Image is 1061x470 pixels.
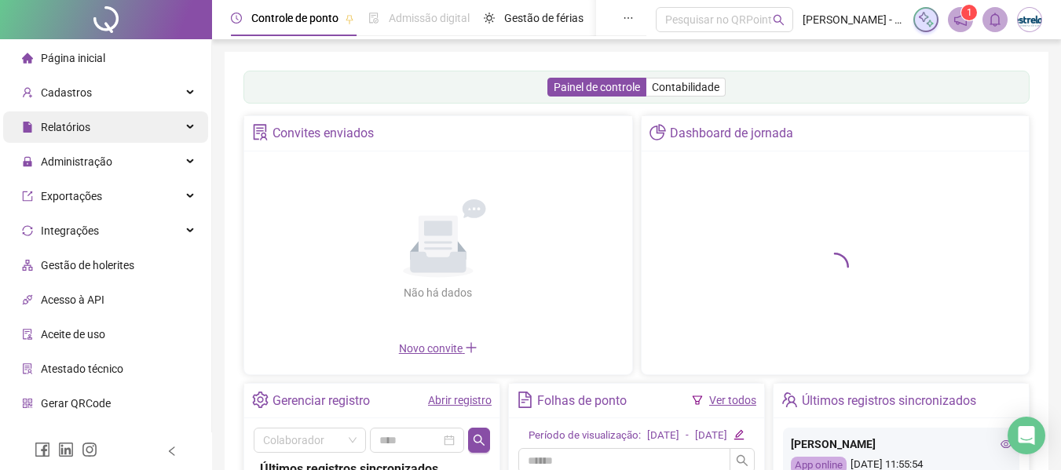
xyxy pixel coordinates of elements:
[22,225,33,236] span: sync
[1001,439,1012,450] span: eye
[41,155,112,168] span: Administração
[961,5,977,20] sup: 1
[22,363,33,374] span: solution
[22,294,33,305] span: api
[41,52,105,64] span: Página inicial
[41,224,99,237] span: Integrações
[802,388,976,414] div: Últimos registros sincronizados
[345,14,354,24] span: pushpin
[22,122,33,133] span: file
[686,428,689,444] div: -
[623,13,634,24] span: ellipsis
[366,284,510,301] div: Não há dados
[967,7,972,18] span: 1
[22,53,33,64] span: home
[41,432,92,444] span: Financeiro
[736,454,748,467] span: search
[529,428,641,444] div: Período de visualização:
[41,190,102,202] span: Exportações
[670,120,793,147] div: Dashboard de jornada
[41,86,92,99] span: Cadastros
[917,11,935,28] img: sparkle-icon.fc2bf0ac1784a2077858766a79e2daf3.svg
[537,388,627,414] div: Folhas de ponto
[781,392,798,408] span: team
[692,395,703,406] span: filter
[41,328,105,341] span: Aceite de uso
[41,397,111,410] span: Gerar QRCode
[41,259,134,271] span: Gestão de holerites
[473,434,485,446] span: search
[58,442,74,457] span: linkedin
[465,341,477,354] span: plus
[35,442,50,457] span: facebook
[988,13,1002,27] span: bell
[1018,8,1041,31] img: 4435
[734,429,744,439] span: edit
[695,428,727,444] div: [DATE]
[41,363,123,375] span: Atestado técnico
[22,87,33,98] span: user-add
[791,435,1012,453] div: [PERSON_NAME]
[953,13,968,27] span: notification
[709,394,756,406] a: Ver todos
[22,260,33,271] span: apartment
[428,394,492,406] a: Abrir registro
[821,253,849,281] span: loading
[22,156,33,167] span: lock
[504,12,584,24] span: Gestão de férias
[554,81,640,93] span: Painel de controle
[399,342,477,355] span: Novo convite
[252,124,269,140] span: solution
[41,293,104,306] span: Acesso à API
[251,12,338,24] span: Controle de ponto
[273,388,370,414] div: Gerenciar registro
[22,398,33,409] span: qrcode
[484,13,495,24] span: sun
[649,124,666,140] span: pie-chart
[231,13,242,24] span: clock-circle
[652,81,719,93] span: Contabilidade
[41,121,90,133] span: Relatórios
[22,329,33,340] span: audit
[647,428,679,444] div: [DATE]
[368,13,379,24] span: file-done
[773,14,785,26] span: search
[273,120,374,147] div: Convites enviados
[517,392,533,408] span: file-text
[1008,417,1045,454] div: Open Intercom Messenger
[22,191,33,202] span: export
[803,11,904,28] span: [PERSON_NAME] - ESTRELAS INTERNET
[389,12,470,24] span: Admissão digital
[252,392,269,408] span: setting
[82,442,97,457] span: instagram
[166,446,177,457] span: left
